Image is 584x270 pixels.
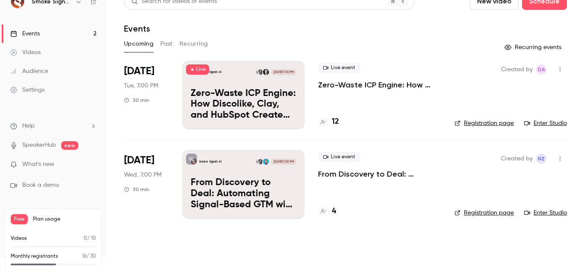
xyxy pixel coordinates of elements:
p: Smoke Signals AI [199,70,221,74]
span: Live [186,64,209,75]
span: Created by [501,154,533,164]
a: SpeakerHub [22,141,56,150]
a: Enter Studio [524,119,567,128]
img: Nick Zeckets [257,69,263,75]
span: Live event [318,63,360,73]
span: Free [11,214,28,224]
img: Arlo Hill [263,159,269,165]
p: From Discovery to Deal: Automating Signal-Based GTM with Fathom + HubSpot [191,177,296,210]
span: [DATE] [124,154,154,167]
span: Created by [501,64,533,75]
h4: 4 [332,206,336,217]
div: Settings [10,86,44,94]
div: Aug 26 Tue, 12:00 PM (America/New York) [124,61,169,129]
span: Live event [318,152,360,162]
span: 16 [82,254,86,259]
span: Wed, 7:00 PM [124,171,162,179]
span: Help [22,122,35,131]
span: NZ [538,154,545,164]
div: Videos [10,48,41,57]
span: Dimeji Adediran [536,64,546,75]
h4: 12 [332,116,339,128]
span: 0 [84,236,87,241]
span: [DATE] 7:00 PM [271,159,296,165]
div: 30 min [124,97,149,104]
div: Audience [10,67,48,75]
div: Events [10,29,40,38]
p: Monthly registrants [11,253,58,260]
a: From Discovery to Deal: Automating Signal-Based GTM with Fathom + HubSpot [318,169,441,179]
a: 12 [318,116,339,128]
h1: Events [124,23,150,34]
a: 4 [318,206,336,217]
button: Past [160,37,173,51]
button: Recurring [180,37,208,51]
span: [DATE] [124,64,154,78]
p: Zero-Waste ICP Engine: How Discolike, Clay, and HubSpot Create ROI-Ready Audiences [191,88,296,121]
span: Tue, 7:00 PM [124,81,158,90]
span: Nick Zeckets [536,154,546,164]
span: Book a demo [22,181,59,190]
button: Upcoming [124,37,153,51]
span: DA [538,64,545,75]
a: From Discovery to Deal: Automating Signal-Based GTM with Fathom + HubSpotSmoke Signals AIArlo Hil... [183,150,304,218]
img: George Rekouts [263,69,269,75]
p: Smoke Signals AI [199,160,221,164]
p: Videos [11,235,27,242]
span: new [61,141,78,150]
img: Nick Zeckets [257,159,263,165]
a: Zero-Waste ICP Engine: How Discolike, Clay, and HubSpot Create ROI-Ready AudiencesSmoke Signals A... [183,61,304,129]
span: Plan usage [33,216,96,223]
a: Registration page [454,119,514,128]
span: [DATE] 7:00 PM [271,69,296,75]
iframe: Noticeable Trigger [86,161,97,168]
div: Aug 27 Wed, 12:00 PM (America/New York) [124,150,169,218]
div: 30 min [124,186,149,193]
p: / 30 [82,253,96,260]
p: / 10 [84,235,96,242]
span: What's new [22,160,54,169]
button: Recurring events [501,41,567,54]
li: help-dropdown-opener [10,122,97,131]
a: Enter Studio [524,209,567,217]
a: Registration page [454,209,514,217]
a: Zero-Waste ICP Engine: How Discolike, Clay, and HubSpot Create ROI-Ready Audiences [318,80,441,90]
